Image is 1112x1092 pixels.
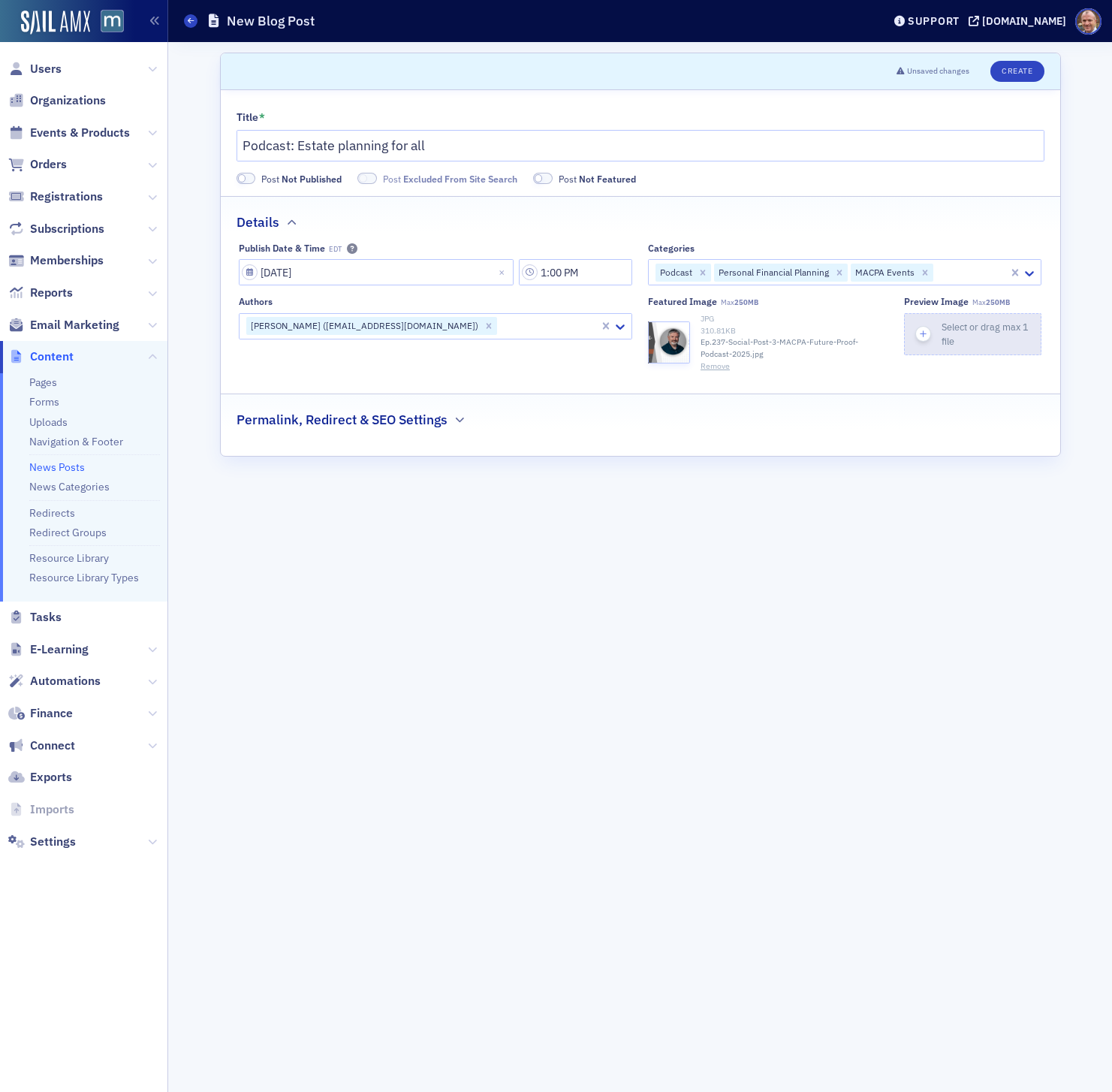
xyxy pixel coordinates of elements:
[519,259,632,285] input: 00:00 AM
[29,395,59,409] a: Forms
[8,285,73,301] a: Reports
[8,61,62,77] a: Users
[90,10,124,35] a: View Homepage
[533,173,553,184] span: Not Featured
[559,172,636,186] span: Post
[701,360,730,373] button: Remove
[383,172,517,186] span: Post
[8,317,119,333] a: Email Marketing
[8,673,101,689] a: Automations
[237,213,279,232] h2: Details
[29,526,107,539] a: Redirect Groups
[481,317,497,335] div: Remove Bill Sheridan (bill@macpa.org)
[30,125,130,141] span: Events & Products
[8,252,104,269] a: Memberships
[907,65,969,77] span: Unsaved changes
[21,11,90,35] img: SailAMX
[282,173,342,185] span: Not Published
[8,738,75,754] a: Connect
[261,172,342,186] span: Post
[259,112,265,122] abbr: This field is required
[237,410,448,430] h2: Permalink, Redirect & SEO Settings
[29,506,75,520] a: Redirects
[972,297,1010,307] span: Max
[30,609,62,626] span: Tasks
[990,61,1044,82] button: Create
[239,259,514,285] input: MM/DD/YYYY
[904,313,1041,355] button: Select or drag max 1 file
[8,125,130,141] a: Events & Products
[30,317,119,333] span: Email Marketing
[1075,8,1101,35] span: Profile
[982,14,1066,28] div: [DOMAIN_NAME]
[8,156,67,173] a: Orders
[8,641,89,658] a: E-Learning
[851,264,917,282] div: MACPA Events
[831,264,848,282] div: Remove Personal Financial Planning
[8,92,106,109] a: Organizations
[30,348,74,365] span: Content
[8,221,104,237] a: Subscriptions
[8,801,74,818] a: Imports
[29,415,68,429] a: Uploads
[701,336,888,360] span: Ep.237-Social-Post-3-MACPA-Future-Proof-Podcast-2025.jpg
[701,313,888,325] div: JPG
[29,460,85,474] a: News Posts
[8,189,103,205] a: Registrations
[942,321,1029,347] span: Select or drag max 1 file
[917,264,933,282] div: Remove MACPA Events
[986,297,1010,307] span: 250MB
[29,480,110,493] a: News Categories
[8,705,73,722] a: Finance
[30,156,67,173] span: Orders
[8,609,62,626] a: Tasks
[237,111,258,125] div: Title
[239,296,273,307] div: Authors
[29,376,57,389] a: Pages
[30,221,104,237] span: Subscriptions
[579,173,636,185] span: Not Featured
[969,16,1071,26] button: [DOMAIN_NAME]
[30,641,89,658] span: E-Learning
[30,285,73,301] span: Reports
[29,571,139,584] a: Resource Library Types
[357,173,377,184] span: Excluded From Site Search
[655,264,695,282] div: Podcast
[30,738,75,754] span: Connect
[30,61,62,77] span: Users
[30,252,104,269] span: Memberships
[648,296,717,307] div: Featured Image
[30,801,74,818] span: Imports
[29,551,109,565] a: Resource Library
[227,12,315,30] h1: New Blog Post
[403,173,517,185] span: Excluded From Site Search
[329,245,342,254] span: EDT
[30,92,106,109] span: Organizations
[8,348,74,365] a: Content
[701,325,888,337] div: 310.81 KB
[695,264,711,282] div: Remove Podcast
[648,243,695,254] div: Categories
[30,189,103,205] span: Registrations
[8,834,76,850] a: Settings
[493,259,514,285] button: Close
[30,673,101,689] span: Automations
[908,14,960,28] div: Support
[246,317,481,335] div: [PERSON_NAME] ([EMAIL_ADDRESS][DOMAIN_NAME])
[8,769,72,786] a: Exports
[904,296,969,307] div: Preview image
[30,705,73,722] span: Finance
[237,173,256,184] span: Not Published
[30,834,76,850] span: Settings
[721,297,758,307] span: Max
[239,243,325,254] div: Publish Date & Time
[29,435,123,448] a: Navigation & Footer
[734,297,758,307] span: 250MB
[714,264,831,282] div: Personal Financial Planning
[30,769,72,786] span: Exports
[101,10,124,33] img: SailAMX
